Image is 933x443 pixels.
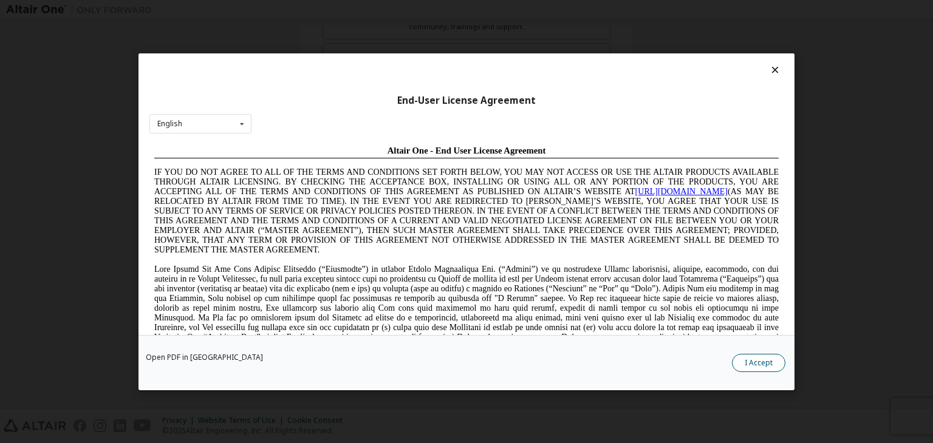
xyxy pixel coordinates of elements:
[238,5,397,15] span: Altair One - End User License Agreement
[149,94,784,106] div: End-User License Agreement
[146,354,263,361] a: Open PDF in [GEOGRAPHIC_DATA]
[732,354,785,372] button: I Accept
[5,27,629,113] span: IF YOU DO NOT AGREE TO ALL OF THE TERMS AND CONDITIONS SET FORTH BELOW, YOU MAY NOT ACCESS OR USE...
[486,46,578,55] a: [URL][DOMAIN_NAME]
[5,124,629,211] span: Lore Ipsumd Sit Ame Cons Adipisc Elitseddo (“Eiusmodte”) in utlabor Etdolo Magnaaliqua Eni. (“Adm...
[157,120,182,127] div: English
